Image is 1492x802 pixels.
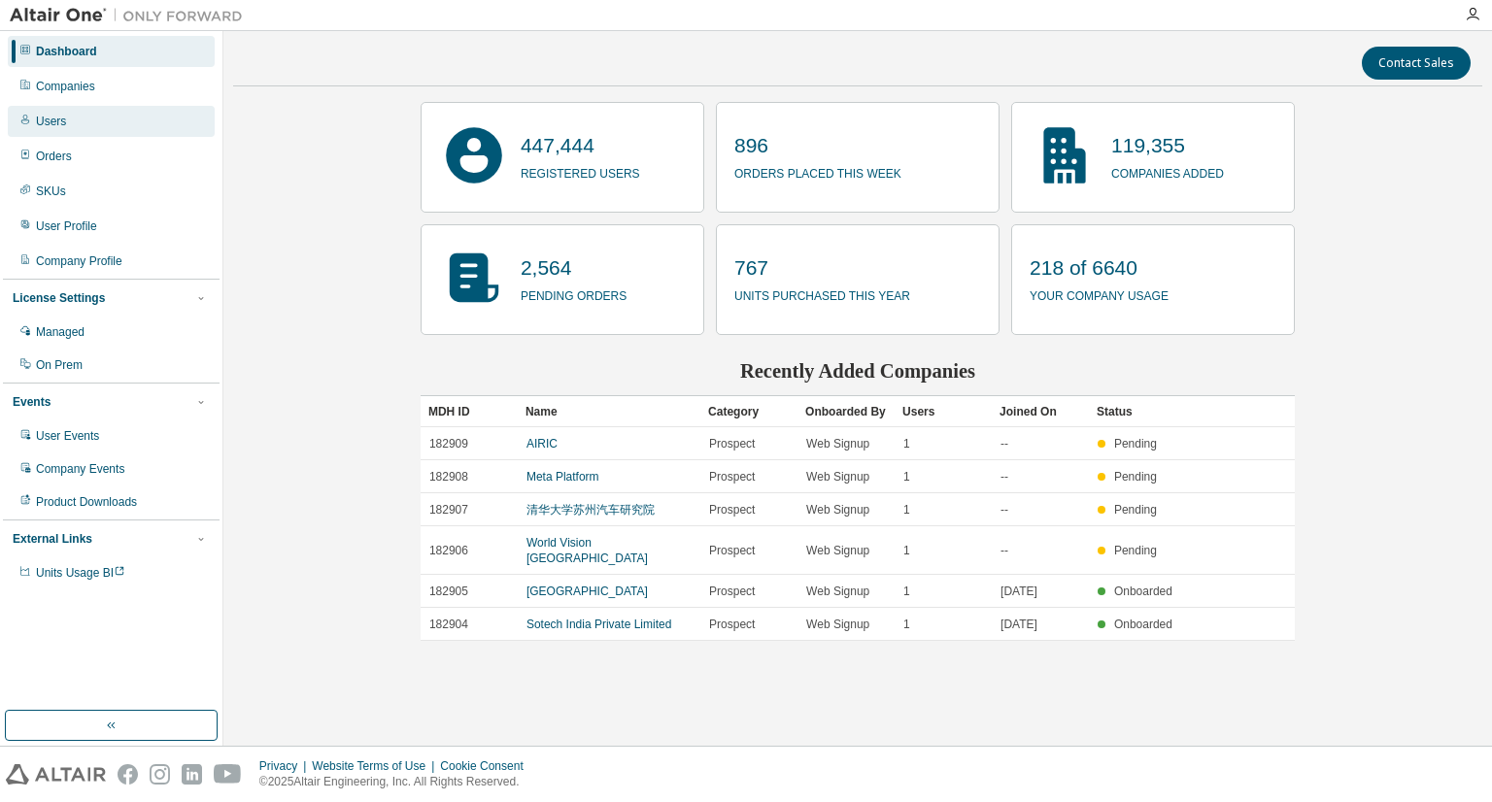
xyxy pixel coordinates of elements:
p: 218 of 6640 [1030,253,1169,283]
div: Name [526,396,693,427]
div: Users [902,396,984,427]
div: Orders [36,149,72,164]
span: 1 [903,584,910,599]
p: 447,444 [521,131,640,160]
img: instagram.svg [150,764,170,785]
div: Product Downloads [36,494,137,510]
button: Contact Sales [1362,47,1471,80]
span: Web Signup [806,584,869,599]
div: External Links [13,531,92,547]
span: Units Usage BI [36,566,125,580]
p: 896 [734,131,901,160]
span: Prospect [709,469,755,485]
img: facebook.svg [118,764,138,785]
img: Altair One [10,6,253,25]
div: Privacy [259,758,312,774]
img: linkedin.svg [182,764,202,785]
div: Status [1097,396,1178,427]
div: User Events [36,428,99,444]
p: your company usage [1030,283,1169,305]
span: -- [1000,469,1008,485]
a: Meta Platform [526,470,599,484]
span: [DATE] [1000,617,1037,632]
span: Web Signup [806,617,869,632]
div: License Settings [13,290,105,306]
div: Dashboard [36,44,97,59]
span: Prospect [709,584,755,599]
p: 767 [734,253,910,283]
p: 119,355 [1111,131,1224,160]
div: Managed [36,324,85,340]
span: Onboarded [1114,585,1172,598]
span: 1 [903,469,910,485]
a: Sotech India Private Limited [526,618,671,631]
span: 182909 [429,436,468,451]
div: Users [36,114,66,129]
span: Pending [1114,437,1157,451]
span: Prospect [709,502,755,518]
div: Companies [36,79,95,94]
a: World Vision [GEOGRAPHIC_DATA] [526,536,648,565]
span: -- [1000,502,1008,518]
span: Web Signup [806,469,869,485]
span: Pending [1114,544,1157,557]
span: -- [1000,543,1008,558]
span: Pending [1114,503,1157,517]
div: Events [13,394,51,410]
span: 1 [903,436,910,451]
div: User Profile [36,218,97,234]
img: youtube.svg [214,764,242,785]
div: MDH ID [428,396,510,427]
span: Web Signup [806,502,869,518]
span: 1 [903,617,910,632]
p: © 2025 Altair Engineering, Inc. All Rights Reserved. [259,774,535,790]
span: Prospect [709,543,755,558]
p: registered users [521,160,640,183]
span: Prospect [709,617,755,632]
span: Web Signup [806,436,869,451]
span: 182908 [429,469,468,485]
div: Onboarded By [805,396,887,427]
h2: Recently Added Companies [421,358,1295,384]
span: 182905 [429,584,468,599]
span: Pending [1114,470,1157,484]
span: 1 [903,543,910,558]
p: 2,564 [521,253,627,283]
span: -- [1000,436,1008,451]
p: units purchased this year [734,283,910,305]
a: [GEOGRAPHIC_DATA] [526,585,648,598]
div: Joined On [1000,396,1081,427]
div: Company Profile [36,253,122,269]
span: 182907 [429,502,468,518]
span: Prospect [709,436,755,451]
img: altair_logo.svg [6,764,106,785]
div: SKUs [36,184,66,199]
div: Company Events [36,461,124,477]
div: Website Terms of Use [312,758,440,774]
span: [DATE] [1000,584,1037,599]
div: On Prem [36,357,83,373]
span: 182904 [429,617,468,632]
span: 182906 [429,543,468,558]
div: Category [708,396,790,427]
a: 清华大学苏州汽车研究院 [526,503,655,517]
span: Web Signup [806,543,869,558]
div: Cookie Consent [440,758,534,774]
p: orders placed this week [734,160,901,183]
span: 1 [903,502,910,518]
p: companies added [1111,160,1224,183]
span: Onboarded [1114,618,1172,631]
p: pending orders [521,283,627,305]
a: AIRIC [526,437,558,451]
